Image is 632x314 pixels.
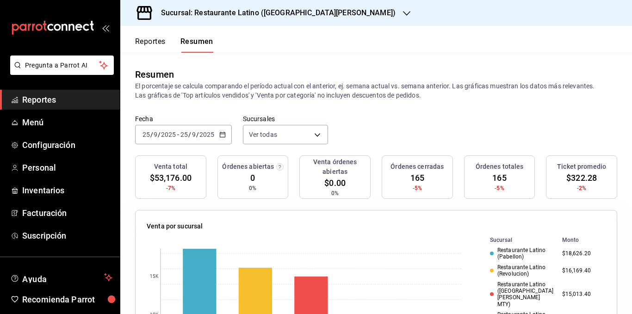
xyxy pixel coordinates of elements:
[154,7,396,18] h3: Sucursal: Restaurante Latino ([GEOGRAPHIC_DATA][PERSON_NAME])
[492,172,506,184] span: 165
[180,37,213,53] button: Resumen
[153,131,158,138] input: --
[22,293,112,306] span: Recomienda Parrot
[142,131,150,138] input: --
[192,131,196,138] input: --
[22,272,100,283] span: Ayuda
[22,207,112,219] span: Facturación
[490,247,555,260] div: Restaurante Latino (Pabellon)
[196,131,199,138] span: /
[166,184,175,192] span: -7%
[495,184,504,192] span: -5%
[161,131,176,138] input: ----
[22,184,112,197] span: Inventarios
[249,184,256,192] span: 0%
[558,235,606,245] th: Monto
[150,172,192,184] span: $53,176.00
[22,229,112,242] span: Suscripción
[566,172,597,184] span: $322.28
[6,67,114,77] a: Pregunta a Parrot AI
[558,262,606,279] td: $16,169.40
[22,116,112,129] span: Menú
[476,162,524,172] h3: Órdenes totales
[180,131,188,138] input: --
[135,37,213,53] div: navigation tabs
[490,264,555,277] div: Restaurante Latino (Revolucion)
[250,172,255,184] span: 0
[135,68,174,81] div: Resumen
[22,161,112,174] span: Personal
[199,131,215,138] input: ----
[410,172,424,184] span: 165
[475,235,558,245] th: Sucursal
[390,162,444,172] h3: Órdenes cerradas
[558,245,606,262] td: $18,626.20
[150,131,153,138] span: /
[557,162,606,172] h3: Ticket promedio
[135,81,617,100] p: El porcentaje se calcula comparando el período actual con el anterior, ej. semana actual vs. sema...
[22,93,112,106] span: Reportes
[158,131,161,138] span: /
[135,37,166,53] button: Reportes
[177,131,179,138] span: -
[25,61,99,70] span: Pregunta a Parrot AI
[558,279,606,310] td: $15,013.40
[10,55,114,75] button: Pregunta a Parrot AI
[490,281,555,308] div: Restaurante Latino ([GEOGRAPHIC_DATA][PERSON_NAME] MTY)
[135,116,232,122] label: Fecha
[188,131,191,138] span: /
[222,162,274,172] h3: Órdenes abiertas
[22,139,112,151] span: Configuración
[154,162,187,172] h3: Venta total
[243,116,328,122] label: Sucursales
[577,184,586,192] span: -2%
[147,222,203,231] p: Venta por sucursal
[304,157,366,177] h3: Venta órdenes abiertas
[413,184,422,192] span: -5%
[331,189,339,197] span: 0%
[150,274,159,279] text: 15K
[249,130,277,139] span: Ver todas
[324,177,346,189] span: $0.00
[102,24,109,31] button: open_drawer_menu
